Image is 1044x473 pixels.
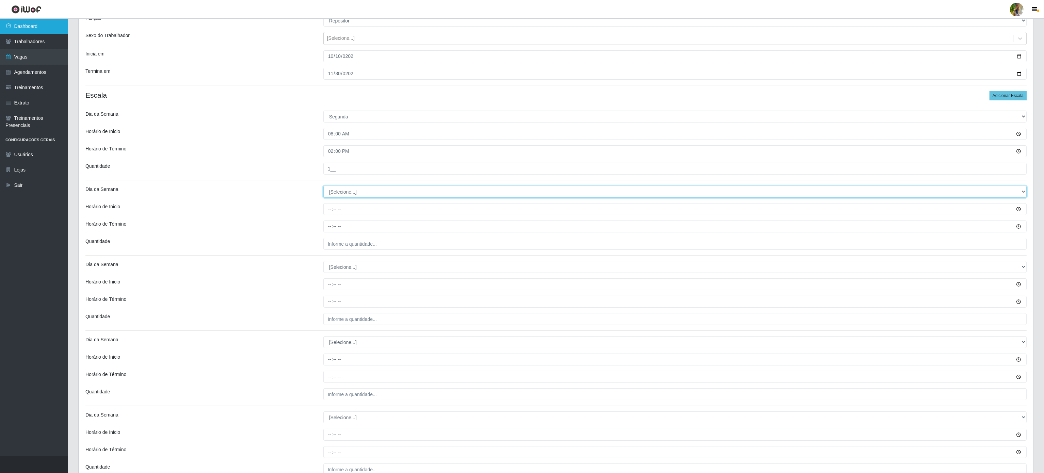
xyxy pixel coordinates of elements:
[85,388,110,395] label: Quantidade
[323,446,1027,458] input: 00:00
[85,371,126,378] label: Horário de Término
[323,313,1027,325] input: Informe a quantidade...
[85,221,126,228] label: Horário de Término
[323,145,1027,157] input: 00:00
[85,186,118,193] label: Dia da Semana
[85,163,110,170] label: Quantidade
[85,411,118,419] label: Dia da Semana
[85,238,110,245] label: Quantidade
[323,68,1027,80] input: 00/00/0000
[323,203,1027,215] input: 00:00
[85,446,126,453] label: Horário de Término
[323,296,1027,308] input: 00:00
[323,163,1027,175] input: Informe a quantidade...
[85,68,110,75] label: Termina em
[323,354,1027,365] input: 00:00
[323,429,1027,441] input: 00:00
[85,296,126,303] label: Horário de Término
[85,50,105,58] label: Inicia em
[323,371,1027,383] input: 00:00
[85,313,110,320] label: Quantidade
[85,261,118,268] label: Dia da Semana
[85,111,118,118] label: Dia da Semana
[85,354,120,361] label: Horário de Inicio
[990,91,1027,100] button: Adicionar Escala
[11,5,42,14] img: CoreUI Logo
[323,388,1027,400] input: Informe a quantidade...
[327,35,355,42] div: [Selecione...]
[323,238,1027,250] input: Informe a quantidade...
[85,128,120,135] label: Horário de Inicio
[85,32,130,39] label: Sexo do Trabalhador
[323,278,1027,290] input: 00:00
[85,429,120,436] label: Horário de Inicio
[85,91,1027,99] h4: Escala
[85,203,120,210] label: Horário de Inicio
[323,50,1027,62] input: 00/00/0000
[85,145,126,152] label: Horário de Término
[85,463,110,471] label: Quantidade
[323,128,1027,140] input: 00:00
[323,221,1027,232] input: 00:00
[85,278,120,286] label: Horário de Inicio
[85,336,118,343] label: Dia da Semana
